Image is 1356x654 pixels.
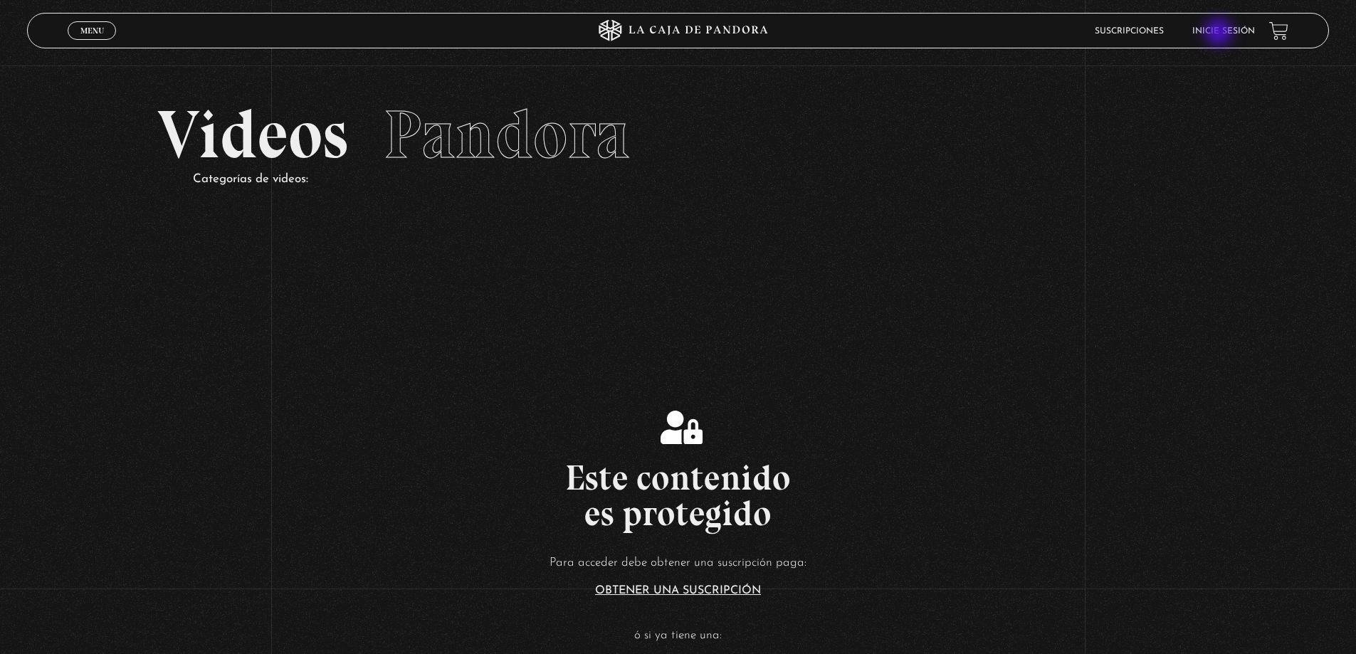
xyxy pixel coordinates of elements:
[595,585,761,596] a: Obtener una suscripción
[75,38,109,48] span: Cerrar
[80,26,104,35] span: Menu
[1095,27,1164,36] a: Suscripciones
[1269,21,1288,41] a: View your shopping cart
[157,101,1199,169] h2: Videos
[1192,27,1255,36] a: Inicie sesión
[384,94,630,175] span: Pandora
[193,169,1199,191] p: Categorías de videos:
